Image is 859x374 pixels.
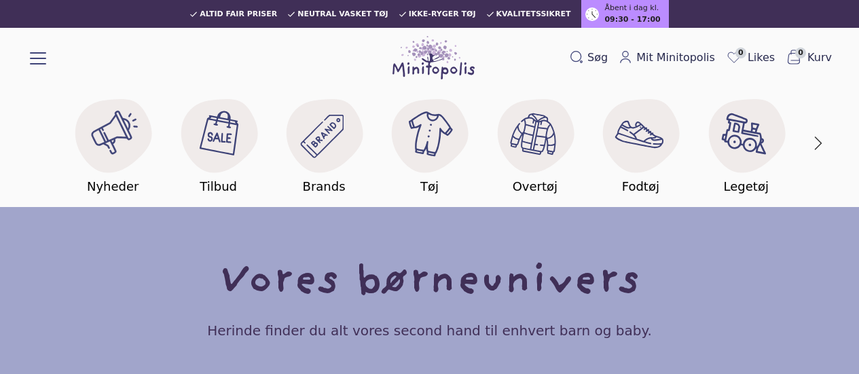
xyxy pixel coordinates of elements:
[613,47,720,69] a: Mit Minitopolis
[636,50,715,66] span: Mit Minitopolis
[807,50,832,66] span: Kurv
[409,10,476,18] span: Ikke-ryger tøj
[200,177,237,196] h5: Tilbud
[513,177,558,196] h5: Overtøj
[166,90,271,196] a: Tilbud
[587,50,608,66] span: Søg
[496,10,571,18] span: Kvalitetssikret
[482,90,587,196] a: Overtøj
[60,90,166,196] a: Nyheder
[604,3,659,14] span: Åbent i dag kl.
[693,90,799,196] a: Legetøj
[604,14,660,26] span: 09:30 - 17:00
[271,90,376,196] a: Brands
[564,47,613,69] button: Søg
[588,90,693,196] a: Fodtøj
[297,10,388,18] span: Neutral vasket tøj
[735,48,746,58] span: 0
[392,36,475,79] img: Minitopolis logo
[377,90,482,196] a: Tøj
[207,321,652,340] h4: Herinde finder du alt vores second hand til enhvert barn og baby.
[303,177,346,196] h5: Brands
[200,10,277,18] span: Altid fair priser
[622,177,659,196] h5: Fodtøj
[724,177,769,196] h5: Legetøj
[780,46,837,69] button: 0Kurv
[748,50,775,66] span: Likes
[87,177,139,196] h5: Nyheder
[219,261,640,305] h1: Vores børneunivers
[720,46,780,69] a: 0Likes
[795,48,806,58] span: 0
[420,177,439,196] h5: Tøj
